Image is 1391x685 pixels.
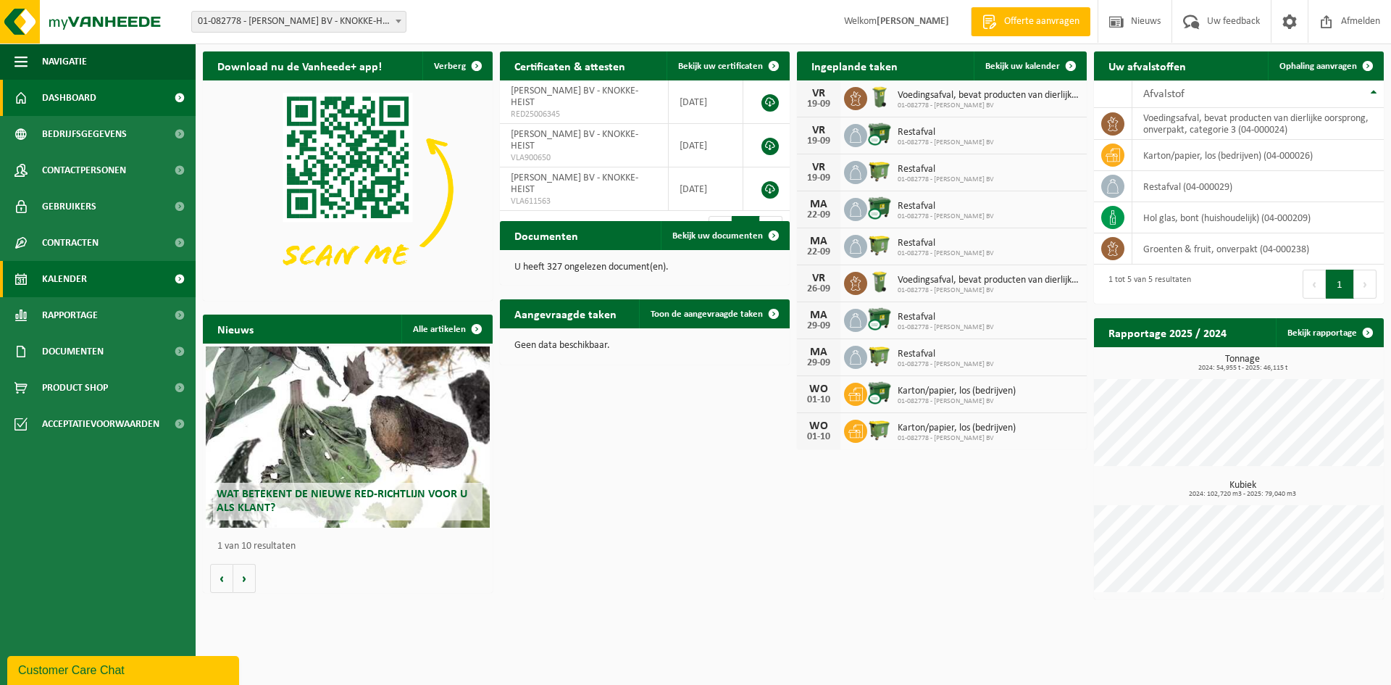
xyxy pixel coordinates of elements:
[898,397,1016,406] span: 01-082778 - [PERSON_NAME] BV
[804,162,833,173] div: VR
[206,346,490,528] a: Wat betekent de nieuwe RED-richtlijn voor u als klant?
[42,406,159,442] span: Acceptatievoorwaarden
[42,188,96,225] span: Gebruikers
[639,299,788,328] a: Toon de aangevraagde taken
[804,346,833,358] div: MA
[804,273,833,284] div: VR
[1143,88,1185,100] span: Afvalstof
[1303,270,1326,299] button: Previous
[1101,365,1384,372] span: 2024: 54,955 t - 2025: 46,115 t
[203,80,493,298] img: Download de VHEPlus App
[514,262,775,273] p: U heeft 327 ongelezen document(en).
[203,51,396,80] h2: Download nu de Vanheede+ app!
[661,221,788,250] a: Bekijk uw documenten
[667,51,788,80] a: Bekijk uw certificaten
[1132,108,1384,140] td: voedingsafval, bevat producten van dierlijke oorsprong, onverpakt, categorie 3 (04-000024)
[7,653,242,685] iframe: chat widget
[511,86,638,108] span: [PERSON_NAME] BV - KNOKKE-HEIST
[217,541,485,552] p: 1 van 10 resultaten
[804,420,833,432] div: WO
[804,432,833,442] div: 01-10
[867,381,892,405] img: WB-1100-CU
[804,125,833,136] div: VR
[898,175,994,184] span: 01-082778 - [PERSON_NAME] BV
[898,238,994,249] span: Restafval
[500,51,640,80] h2: Certificaten & attesten
[867,344,892,368] img: WB-1100-HPE-GN-50
[985,62,1060,71] span: Bekijk uw kalender
[42,43,87,80] span: Navigatie
[898,286,1079,295] span: 01-082778 - [PERSON_NAME] BV
[804,284,833,294] div: 26-09
[42,80,96,116] span: Dashboard
[898,434,1016,443] span: 01-082778 - [PERSON_NAME] BV
[651,310,763,319] span: Toon de aangevraagde taken
[42,116,127,152] span: Bedrijfsgegevens
[804,236,833,247] div: MA
[804,99,833,109] div: 19-09
[898,101,1079,110] span: 01-082778 - [PERSON_NAME] BV
[1354,270,1377,299] button: Next
[898,386,1016,397] span: Karton/papier, los (bedrijven)
[1101,491,1384,498] span: 2024: 102,720 m3 - 2025: 79,040 m3
[898,349,994,360] span: Restafval
[1276,318,1382,347] a: Bekijk rapportage
[42,261,87,297] span: Kalender
[797,51,912,80] h2: Ingeplande taken
[804,136,833,146] div: 19-09
[898,423,1016,434] span: Karton/papier, los (bedrijven)
[804,383,833,395] div: WO
[1001,14,1083,29] span: Offerte aanvragen
[898,201,994,212] span: Restafval
[511,152,657,164] span: VLA900650
[804,210,833,220] div: 22-09
[898,323,994,332] span: 01-082778 - [PERSON_NAME] BV
[42,225,99,261] span: Contracten
[1101,268,1191,300] div: 1 tot 5 van 5 resultaten
[804,88,833,99] div: VR
[233,564,256,593] button: Volgende
[1094,318,1241,346] h2: Rapportage 2025 / 2024
[1132,140,1384,171] td: karton/papier, los (bedrijven) (04-000026)
[898,138,994,147] span: 01-082778 - [PERSON_NAME] BV
[867,85,892,109] img: WB-0140-HPE-GN-50
[1132,202,1384,233] td: hol glas, bont (huishoudelijk) (04-000209)
[203,315,268,343] h2: Nieuws
[898,249,994,258] span: 01-082778 - [PERSON_NAME] BV
[511,129,638,151] span: [PERSON_NAME] BV - KNOKKE-HEIST
[1101,354,1384,372] h3: Tonnage
[669,124,744,167] td: [DATE]
[672,231,763,241] span: Bekijk uw documenten
[898,164,994,175] span: Restafval
[898,312,994,323] span: Restafval
[514,341,775,351] p: Geen data beschikbaar.
[898,275,1079,286] span: Voedingsafval, bevat producten van dierlijke oorsprong, onverpakt, categorie 3
[1326,270,1354,299] button: 1
[898,360,994,369] span: 01-082778 - [PERSON_NAME] BV
[500,299,631,328] h2: Aangevraagde taken
[1132,233,1384,265] td: groenten & fruit, onverpakt (04-000238)
[974,51,1085,80] a: Bekijk uw kalender
[42,297,98,333] span: Rapportage
[669,80,744,124] td: [DATE]
[804,358,833,368] div: 29-09
[804,310,833,321] div: MA
[867,307,892,331] img: WB-1100-CU
[191,11,406,33] span: 01-082778 - MARIE SISKA BV - KNOKKE-HEIST
[804,173,833,183] div: 19-09
[678,62,763,71] span: Bekijk uw certificaten
[867,270,892,294] img: WB-0140-HPE-GN-50
[804,321,833,331] div: 29-09
[1094,51,1200,80] h2: Uw afvalstoffen
[42,333,104,370] span: Documenten
[1101,481,1384,498] h3: Kubiek
[804,247,833,257] div: 22-09
[401,315,491,344] a: Alle artikelen
[898,212,994,221] span: 01-082778 - [PERSON_NAME] BV
[511,109,657,120] span: RED25006345
[867,159,892,183] img: WB-1100-HPE-GN-50
[898,90,1079,101] span: Voedingsafval, bevat producten van dierlijke oorsprong, onverpakt, categorie 3
[804,395,833,405] div: 01-10
[1268,51,1382,80] a: Ophaling aanvragen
